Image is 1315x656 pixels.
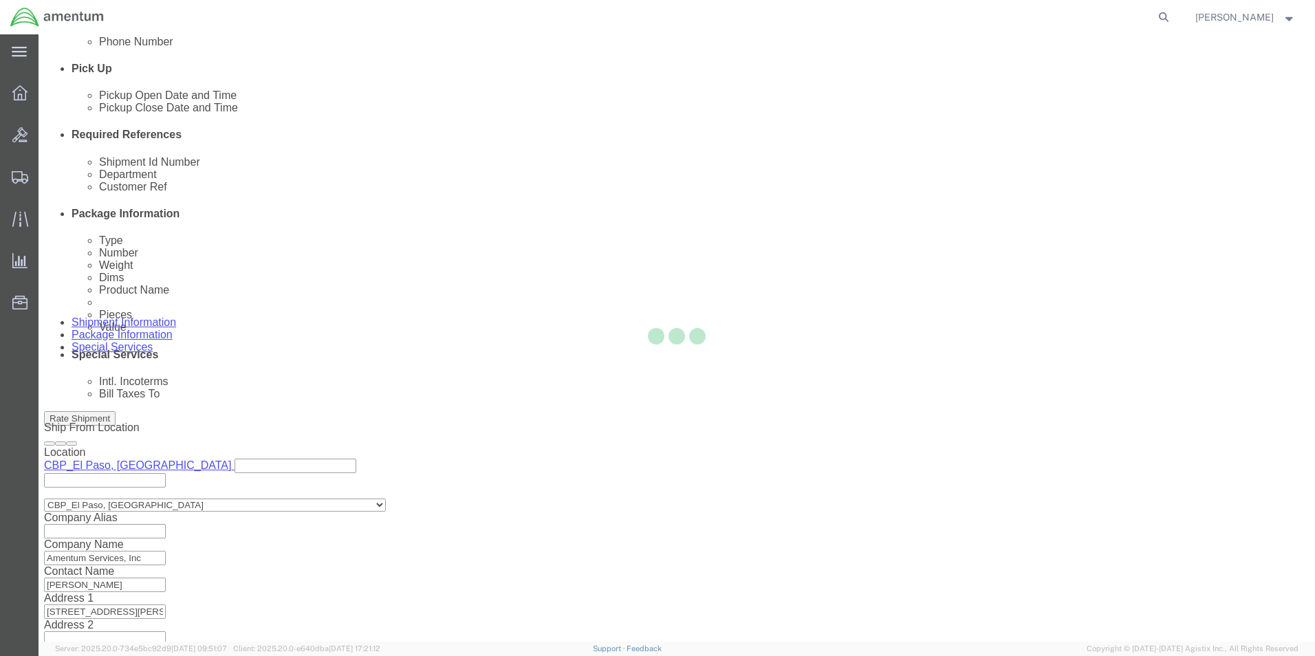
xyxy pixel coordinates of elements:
[171,644,227,653] span: [DATE] 09:51:07
[329,644,380,653] span: [DATE] 17:21:12
[1195,10,1274,25] span: Charles Serrano
[1087,643,1298,655] span: Copyright © [DATE]-[DATE] Agistix Inc., All Rights Reserved
[1195,9,1296,25] button: [PERSON_NAME]
[233,644,380,653] span: Client: 2025.20.0-e640dba
[593,644,627,653] a: Support
[627,644,662,653] a: Feedback
[10,7,105,28] img: logo
[55,644,227,653] span: Server: 2025.20.0-734e5bc92d9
